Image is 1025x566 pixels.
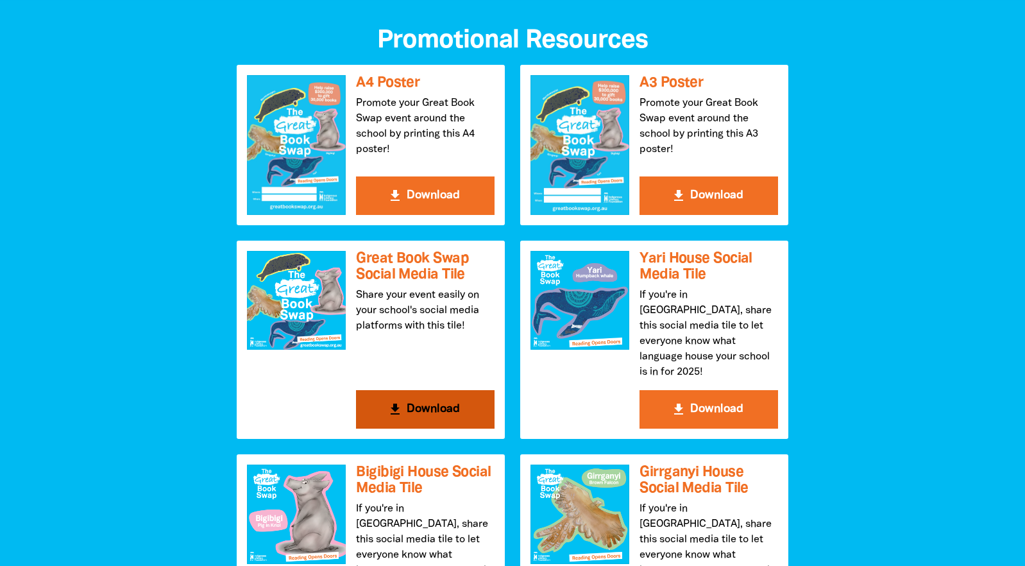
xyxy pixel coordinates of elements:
[640,251,778,282] h3: Yari House Social Media Tile
[387,402,403,417] i: get_app
[356,251,495,282] h3: Great Book Swap Social Media Tile
[247,75,346,215] img: A4 Poster
[671,402,686,417] i: get_app
[356,75,495,91] h3: A4 Poster
[356,176,495,215] button: get_app Download
[377,29,648,53] span: Promotional Resources
[356,390,495,429] button: get_app Download
[640,75,778,91] h3: A3 Poster
[356,465,495,496] h3: Bigibigi House Social Media Tile
[640,390,778,429] button: get_app Download
[530,75,629,215] img: A3 Poster
[640,465,778,496] h3: Girrganyi House Social Media Tile
[387,188,403,203] i: get_app
[640,176,778,215] button: get_app Download
[671,188,686,203] i: get_app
